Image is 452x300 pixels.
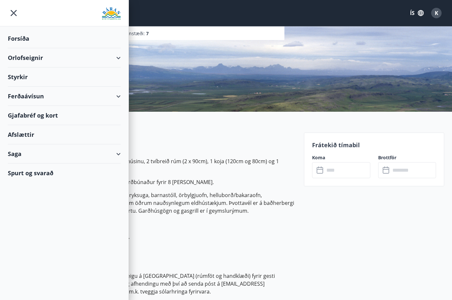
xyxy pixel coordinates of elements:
button: ÍS [406,7,427,19]
span: 7 [146,30,149,36]
div: Ferðaávísun [8,87,121,106]
div: Styrkir [8,67,121,87]
span: K [435,9,438,17]
p: Annað: Sjónvarp, diskaspilari/útvarp, DVD spilari, ryksuga, barnastóll, örbylgjuofn, helluborð/ba... [8,191,296,215]
p: Róluvöllur og leiktæki eru á svæðinu. [8,220,296,228]
img: union_logo [102,7,121,20]
label: Koma [312,154,370,161]
button: menu [8,7,20,19]
div: Spurt og svarað [8,164,121,182]
div: Forsíða [8,29,121,48]
p: Frátekið tímabil [312,141,436,149]
div: Gjafabréf og kort [8,106,121,125]
div: Afslættir [8,125,121,144]
div: Orlofseignir [8,48,121,67]
p: Fyrirtækið Þvottur [PERSON_NAME] bjóða upp á leigu á [GEOGRAPHIC_DATA] (rúmföt og handklæði) fyri... [8,272,296,295]
h2: Upplýsingar [8,135,296,150]
div: Saga [8,144,121,164]
span: Svefnstæði : [120,30,149,37]
label: Brottför [378,154,436,161]
p: Bústaðurinn er um 100 fm, 3 svefnherbergi eru í húsinu, 2 tvíbreið rúm (2 x 90cm), 1 koja (120cm ... [8,157,296,173]
button: K [429,5,444,21]
p: Sængur og koddar eru fyrir 7 [PERSON_NAME] borðbúnaður fyrir 8 [PERSON_NAME]. [8,178,296,186]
